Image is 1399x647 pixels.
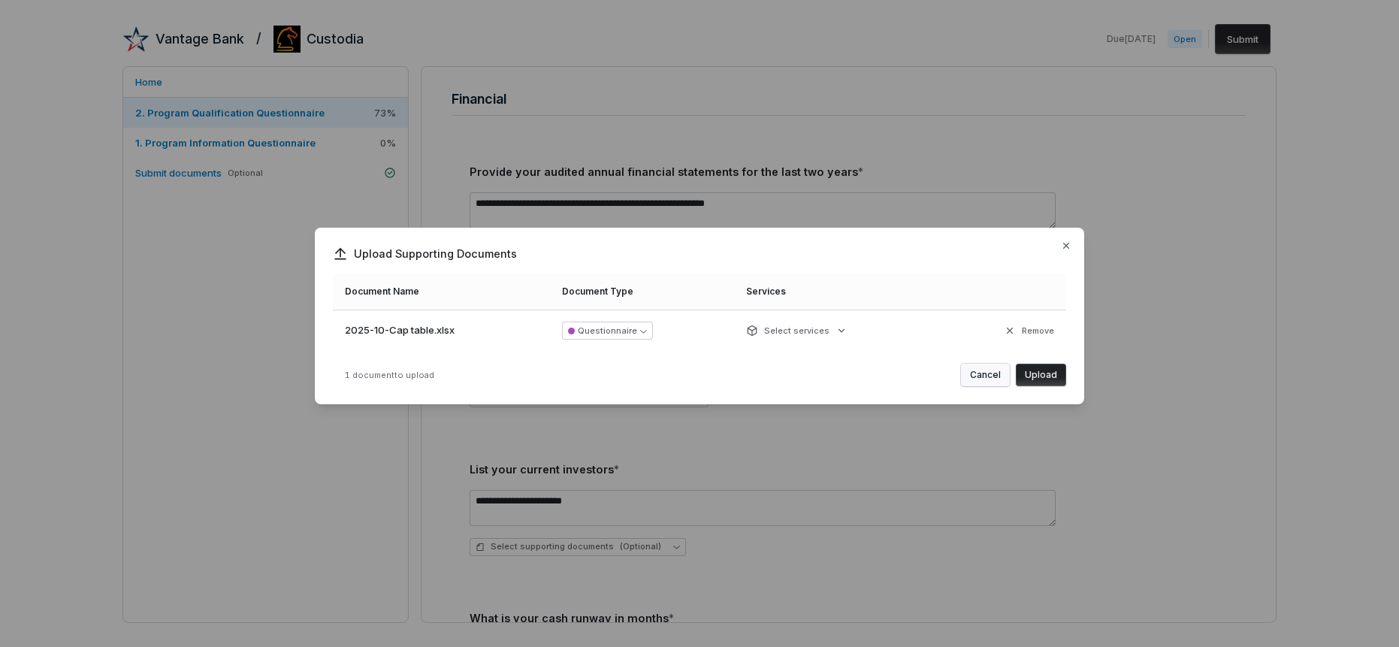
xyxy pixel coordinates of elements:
[345,323,455,338] span: 2025-10-Cap table.xlsx
[742,317,852,344] button: Select services
[737,274,938,310] th: Services
[333,246,1066,262] span: Upload Supporting Documents
[961,364,1010,386] button: Cancel
[562,322,653,340] button: Questionnaire
[345,370,434,380] span: 1 document to upload
[999,317,1059,344] button: Remove
[553,274,736,310] th: Document Type
[333,274,553,310] th: Document Name
[1016,364,1066,386] button: Upload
